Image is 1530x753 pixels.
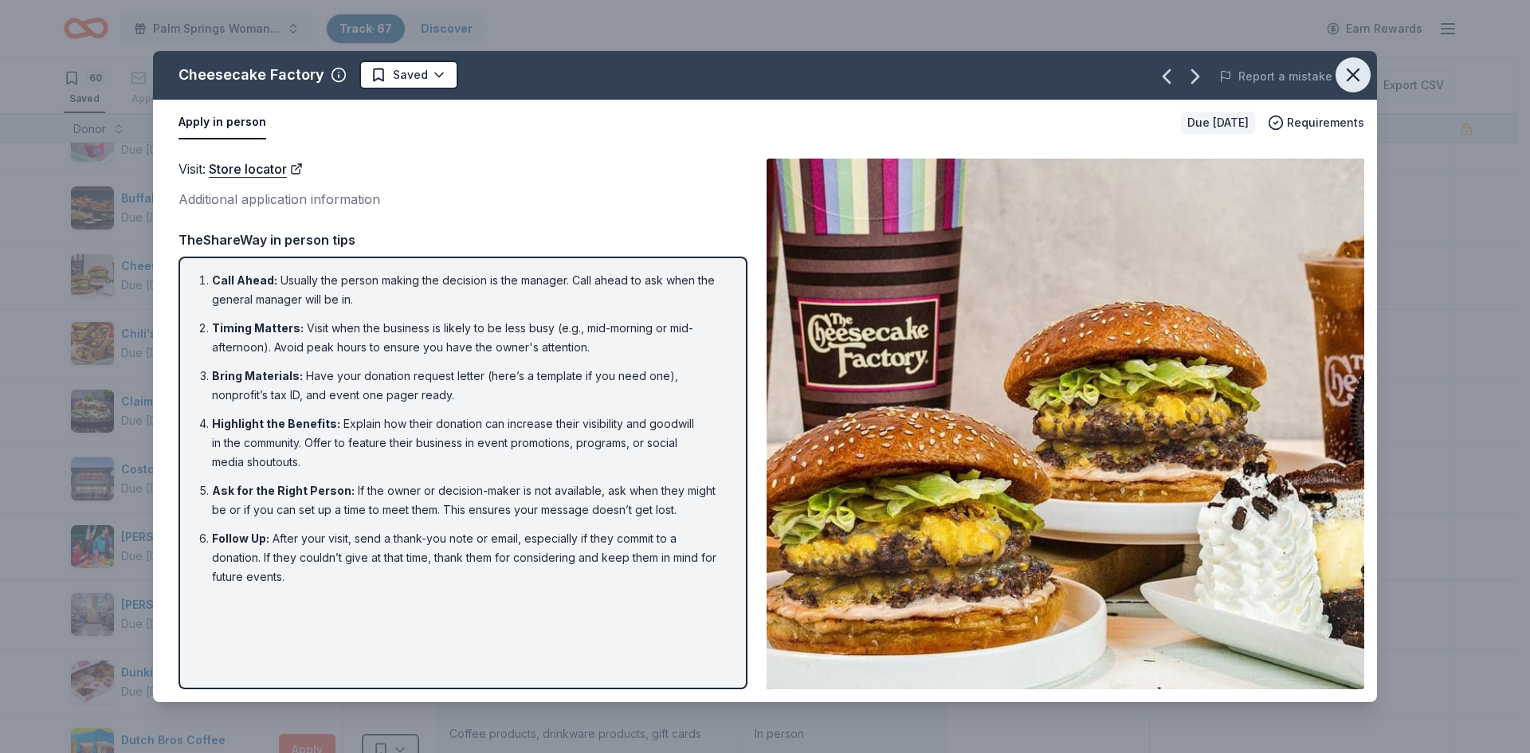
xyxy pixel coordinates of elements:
[212,273,277,287] span: Call Ahead :
[767,159,1364,689] img: Image for Cheesecake Factory
[1268,113,1364,132] button: Requirements
[212,319,724,357] li: Visit when the business is likely to be less busy (e.g., mid-morning or mid-afternoon). Avoid pea...
[212,271,724,309] li: Usually the person making the decision is the manager. Call ahead to ask when the general manager...
[212,369,303,382] span: Bring Materials :
[212,321,304,335] span: Timing Matters :
[178,106,266,139] button: Apply in person
[393,65,428,84] span: Saved
[212,367,724,405] li: Have your donation request letter (here’s a template if you need one), nonprofit’s tax ID, and ev...
[212,484,355,497] span: Ask for the Right Person :
[212,481,724,520] li: If the owner or decision-maker is not available, ask when they might be or if you can set up a ti...
[212,414,724,472] li: Explain how their donation can increase their visibility and goodwill in the community. Offer to ...
[178,159,747,179] div: Visit :
[1181,112,1255,134] div: Due [DATE]
[212,531,269,545] span: Follow Up :
[1287,113,1364,132] span: Requirements
[212,529,724,586] li: After your visit, send a thank-you note or email, especially if they commit to a donation. If the...
[178,189,747,210] div: Additional application information
[178,62,324,88] div: Cheesecake Factory
[1219,67,1332,86] button: Report a mistake
[209,159,303,179] a: Store locator
[178,229,747,250] div: TheShareWay in person tips
[212,417,340,430] span: Highlight the Benefits :
[359,61,458,89] button: Saved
